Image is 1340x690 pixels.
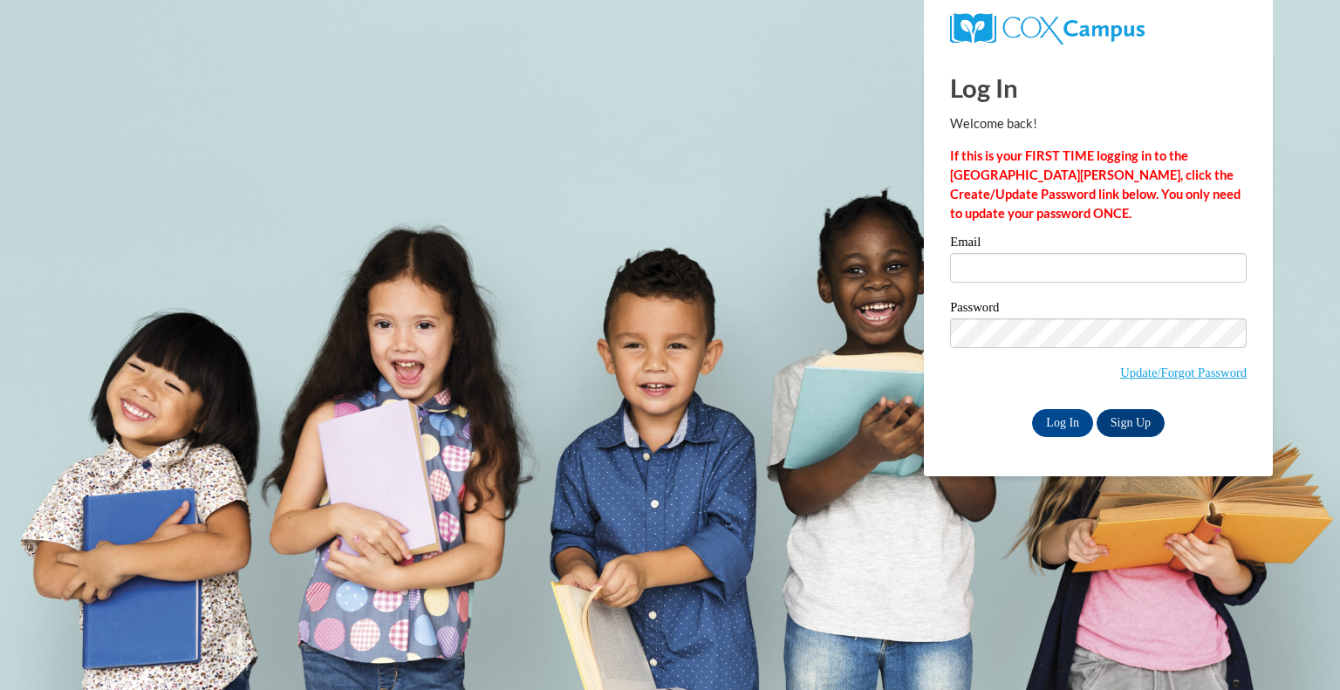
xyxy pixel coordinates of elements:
a: Update/Forgot Password [1120,365,1247,379]
img: COX Campus [950,13,1145,44]
h1: Log In [950,70,1247,106]
p: Welcome back! [950,114,1247,133]
input: Log In [1032,409,1093,437]
a: COX Campus [950,20,1145,35]
a: Sign Up [1097,409,1165,437]
label: Password [950,301,1247,318]
strong: If this is your FIRST TIME logging in to the [GEOGRAPHIC_DATA][PERSON_NAME], click the Create/Upd... [950,148,1241,221]
label: Email [950,236,1247,253]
